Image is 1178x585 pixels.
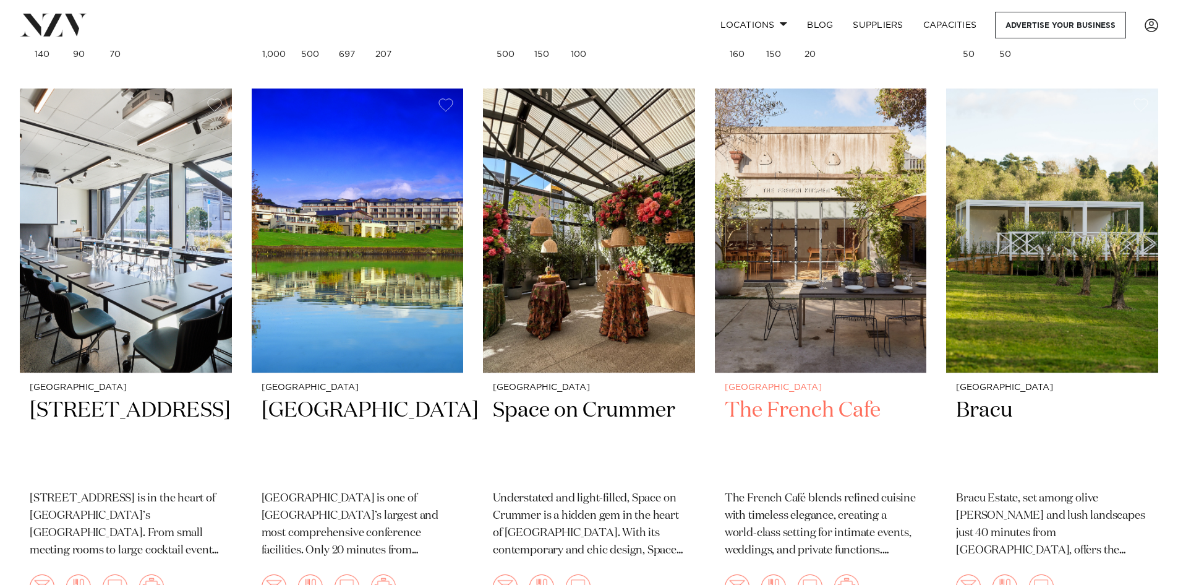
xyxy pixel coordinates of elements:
small: [GEOGRAPHIC_DATA] [956,383,1148,392]
a: Capacities [913,12,987,38]
small: [GEOGRAPHIC_DATA] [493,383,685,392]
p: Understated and light-filled, Space on Crummer is a hidden gem in the heart of [GEOGRAPHIC_DATA].... [493,490,685,560]
h2: The French Cafe [725,397,917,480]
p: [STREET_ADDRESS] is in the heart of [GEOGRAPHIC_DATA]’s [GEOGRAPHIC_DATA]. From small meeting roo... [30,490,222,560]
h2: Space on Crummer [493,397,685,480]
a: Locations [711,12,797,38]
h2: [STREET_ADDRESS] [30,397,222,480]
p: The French Café blends refined cuisine with timeless elegance, creating a world-class setting for... [725,490,917,560]
p: Bracu Estate, set among olive [PERSON_NAME] and lush landscapes just 40 minutes from [GEOGRAPHIC_... [956,490,1148,560]
a: SUPPLIERS [843,12,913,38]
p: [GEOGRAPHIC_DATA] is one of [GEOGRAPHIC_DATA]’s largest and most comprehensive conference facilit... [262,490,454,560]
small: [GEOGRAPHIC_DATA] [30,383,222,392]
a: Advertise your business [995,12,1126,38]
h2: Bracu [956,397,1148,480]
small: [GEOGRAPHIC_DATA] [262,383,454,392]
h2: [GEOGRAPHIC_DATA] [262,397,454,480]
a: BLOG [797,12,843,38]
small: [GEOGRAPHIC_DATA] [725,383,917,392]
img: nzv-logo.png [20,14,87,36]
